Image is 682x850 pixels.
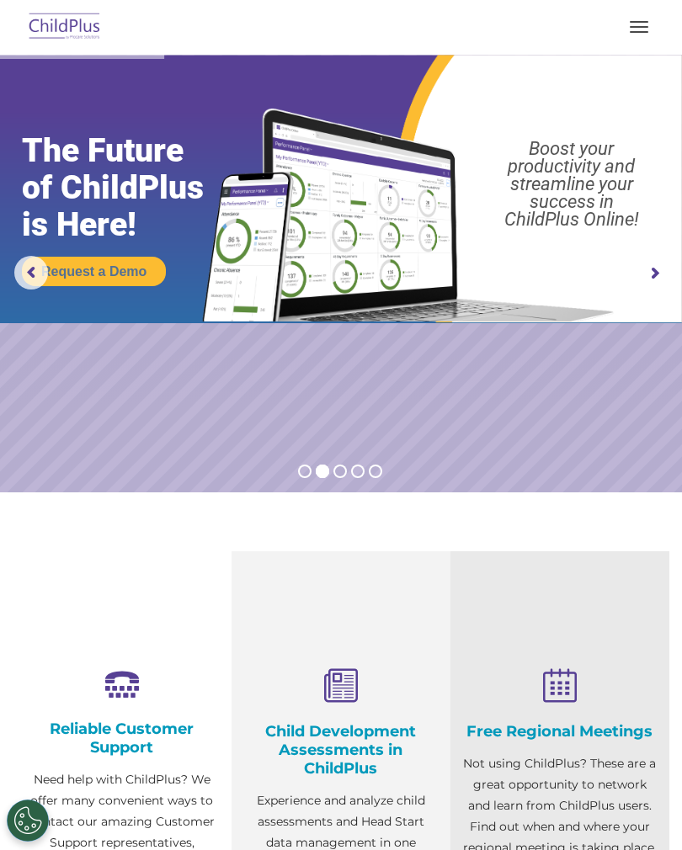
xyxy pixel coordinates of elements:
[22,257,166,286] a: Request a Demo
[463,722,657,741] h4: Free Regional Meetings
[7,800,49,842] button: Cookies Settings
[25,8,104,47] img: ChildPlus by Procare Solutions
[244,722,438,778] h4: Child Development Assessments in ChildPlus
[25,720,219,757] h4: Reliable Customer Support
[22,132,240,243] rs-layer: The Future of ChildPlus is Here!
[471,140,673,228] rs-layer: Boost your productivity and streamline your success in ChildPlus Online!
